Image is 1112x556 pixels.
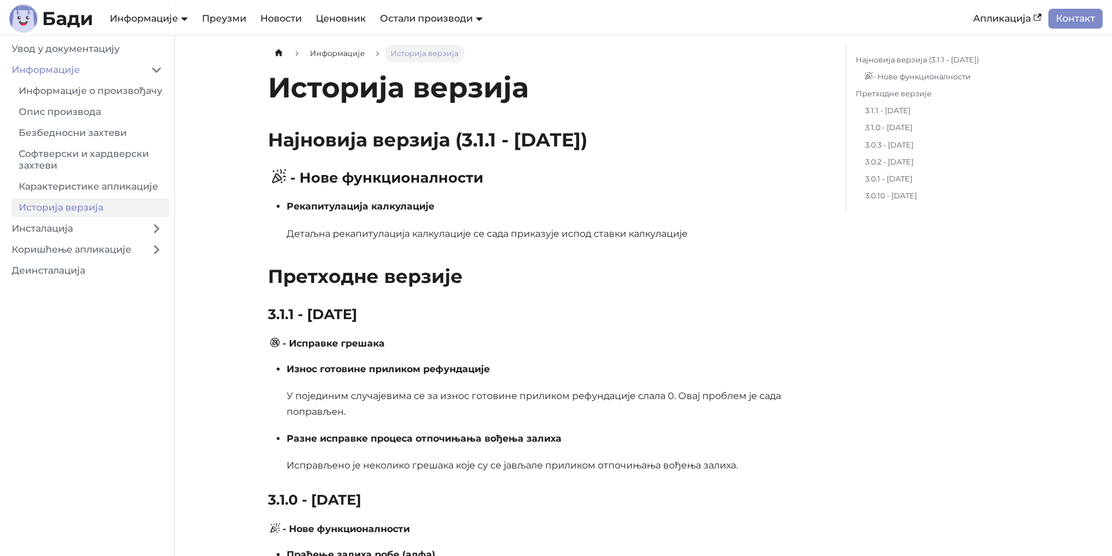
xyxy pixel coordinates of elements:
p: Исправљено је неколико грешака које су се јављале приликом отпочињања вођења залиха. [287,458,827,473]
p: У појединим случајевима се за износ готовине приликом рефундације слала 0. Овај проблем је сада п... [287,389,827,419]
a: Остали производи [380,13,483,24]
a: Коришћење апликације [5,240,144,259]
a: Информације [5,61,144,79]
a: Новости [253,9,309,29]
a: Информације о произвођачу [12,82,169,100]
a: Историја верзија [12,198,169,217]
h3: 3.1.1 - [DATE] [268,306,827,323]
button: Collapse sidebar category 'Информације' [144,61,169,79]
a: Home page [268,44,290,62]
h2: Најновија верзија (3.1.1 - [DATE]) [268,128,827,152]
a: 3.1.1 - [DATE] [865,104,1010,117]
a: Инсталација [5,219,144,238]
a: Најновија верзија (3.1.1 - [DATE]) [856,54,1015,66]
a: 3.0.3 - [DATE] [865,139,1010,151]
a: - Нове функционалности [865,71,1010,83]
a: 3.0.1 - [DATE] [865,173,1010,185]
h4: - Нове функционалности [268,523,827,536]
h4: - Исправке грешака [268,338,827,350]
h1: Историја верзија [268,70,827,105]
a: Контакт [1048,9,1103,29]
img: Лого [9,5,37,33]
span: Историја верзија [385,44,464,62]
button: Expand sidebar category 'Инсталација' [144,219,169,238]
a: Ценовник [309,9,373,29]
strong: Рекапитулација калкулације [287,201,434,212]
span: Информације [310,49,365,58]
a: Увод у документацију [5,40,169,58]
a: 3.1.0 - [DATE] [865,121,1010,134]
a: Карактеристике апликације [12,177,169,196]
button: Expand sidebar category 'Коришћење апликације' [144,240,169,259]
nav: Breadcrumbs [268,44,827,62]
a: 3.0.2 - [DATE] [865,156,1010,168]
a: 3.0.10 - [DATE] [865,190,1010,202]
a: Информације [110,13,188,24]
a: Безбедносни захтеви [12,124,169,142]
h3: - Нове функционалности [268,169,827,187]
a: Апликација [966,9,1048,29]
a: Информације [304,44,371,62]
a: Опис производа [12,103,169,121]
p: Детаљна рекапитулација калкулације се сада приказује испод ставки калкулације [287,226,827,242]
a: ЛогоЛогоБади [9,5,93,33]
b: Бади [42,9,93,28]
a: Софтверски и хардверски захтеви [12,145,169,175]
h3: 3.1.0 - [DATE] [268,491,827,509]
h2: Претходне верзије [268,265,827,288]
a: Преузми [195,9,253,29]
strong: Разне исправке процеса отпочињања вођења залиха [287,433,562,444]
a: Деинсталација [5,261,169,280]
a: Претходне верзије [856,88,1015,100]
strong: Износ готовине приликом рефундације [287,363,490,375]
